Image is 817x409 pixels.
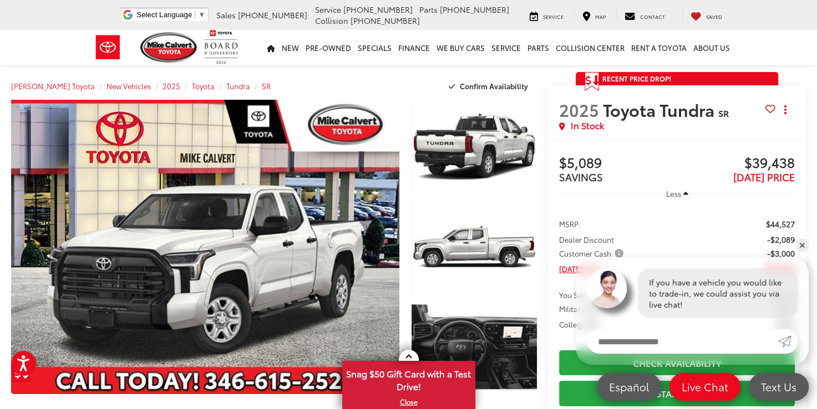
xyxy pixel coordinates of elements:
span: -$3,000 [767,248,795,259]
a: Get Price Drop Alert Recent Price Drop! [576,72,778,85]
img: Mike Calvert Toyota [140,32,199,63]
span: dropdown dots [784,105,786,114]
span: Service [315,4,341,15]
a: New [278,30,302,65]
span: Español [603,380,654,393]
span: Military [559,303,598,314]
span: $5,089 [559,155,677,172]
a: Tundra [226,81,250,91]
a: Finance [395,30,433,65]
a: Select Language​ [136,11,205,19]
span: Contact [640,13,665,20]
span: Confirm Availability [460,81,528,91]
a: Map [574,10,614,21]
button: Customer Cash [559,248,627,259]
img: Toyota [87,29,129,65]
span: Recent Price Drop! [602,74,671,83]
span: $39,438 [677,155,795,172]
a: Home [263,30,278,65]
button: Actions [775,100,795,119]
span: Less [666,188,681,198]
span: Snag $50 Gift Card with a Test Drive! [343,362,474,396]
span: You Save [559,289,590,300]
a: Get Price Drop Alert [11,364,33,382]
button: Military [559,303,600,314]
a: Service [521,10,572,21]
a: Live Chat [669,373,740,401]
button: College [559,319,601,330]
span: [PHONE_NUMBER] [440,4,509,15]
span: In Stock [571,119,604,132]
a: WE BUY CARS [433,30,488,65]
img: Agent profile photo [587,268,627,308]
span: Service [543,13,564,20]
a: Expand Photo 2 [412,200,537,294]
span: [DATE] PRICE [733,170,795,184]
span: Dealer Discount [559,234,614,245]
span: Parts [419,4,438,15]
a: 2025 [163,81,180,91]
a: Text Us [749,373,809,401]
input: Enter your message [587,329,778,354]
div: If you have a vehicle you would like to trade-in, we could assist you via live chat! [638,268,798,318]
span: [PHONE_NUMBER] [351,15,420,26]
img: 2025 Toyota Tundra SR [410,99,538,195]
span: Sales [216,9,236,21]
a: Expand Photo 0 [11,100,399,394]
img: 2025 Toyota Tundra SR [410,299,538,396]
span: SR [718,106,729,119]
span: Saved [706,13,722,20]
a: Expand Photo 3 [412,300,537,395]
span: Select Language [136,11,192,19]
span: 2025 [559,98,599,121]
span: MSRP: [559,218,581,229]
span: Live Chat [676,380,734,393]
a: Pre-Owned [302,30,354,65]
a: Instant Deal [559,381,795,406]
span: College [559,319,600,330]
span: [PHONE_NUMBER] [238,9,307,21]
button: Less [661,183,694,203]
a: Español [597,373,661,401]
span: Get Price Drop Alert [585,72,599,91]
span: Map [595,13,606,20]
span: Collision [315,15,348,26]
a: About Us [690,30,733,65]
a: Parts [524,30,552,65]
span: SAVINGS [559,170,603,184]
span: [DATE] Price: [559,263,603,274]
a: Submit [778,329,798,354]
a: Toyota [192,81,215,91]
a: Rent a Toyota [628,30,690,65]
span: Text Us [755,380,802,393]
a: Expand Photo 1 [412,100,537,194]
a: Specials [354,30,395,65]
span: $44,527 [766,218,795,229]
a: Contact [616,10,673,21]
a: [PERSON_NAME] Toyota [11,81,95,91]
button: Confirm Availability [443,76,537,96]
img: 2025 Toyota Tundra SR [410,199,538,295]
span: -$2,089 [767,234,795,245]
span: ▼ [198,11,205,19]
a: Service [488,30,524,65]
a: SR [262,81,271,91]
span: Customer Cash [559,248,626,259]
a: New Vehicles [106,81,151,91]
span: [PHONE_NUMBER] [343,4,413,15]
a: Check Availability [559,350,795,375]
img: 2025 Toyota Tundra SR [7,99,403,395]
span: Toyota Tundra [603,98,718,121]
a: Collision Center [552,30,628,65]
a: My Saved Vehicles [682,10,730,21]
